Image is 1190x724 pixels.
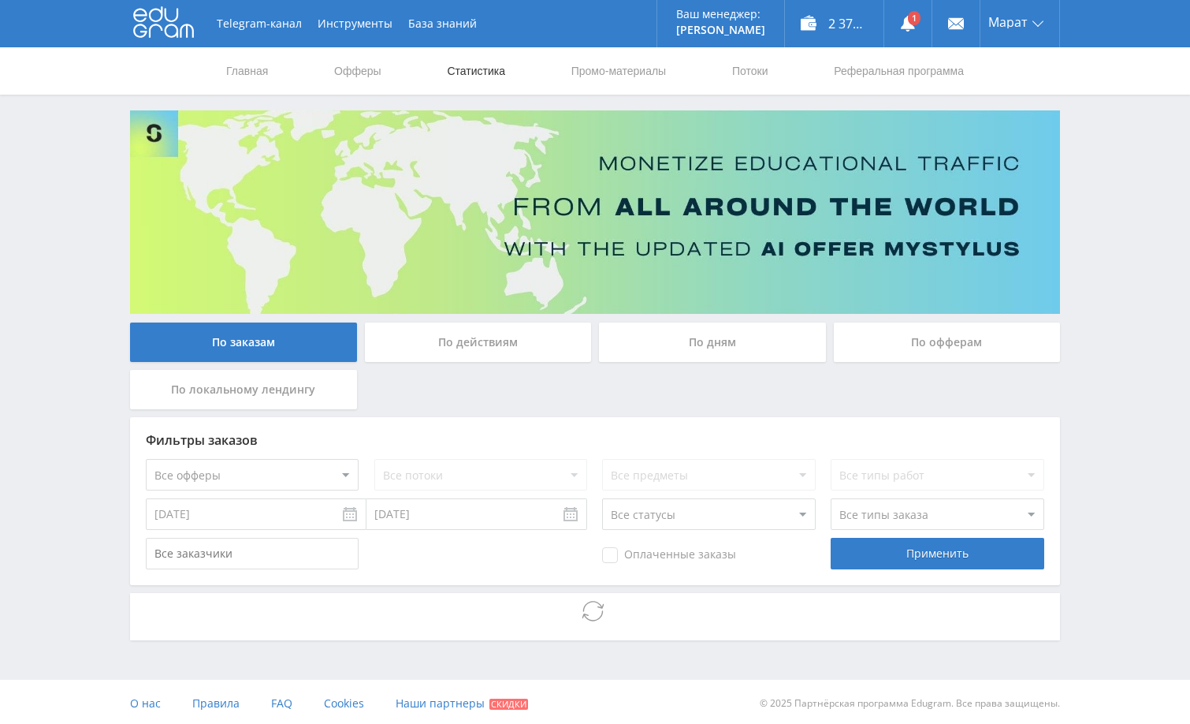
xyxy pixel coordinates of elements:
img: Banner [130,110,1060,314]
a: Статистика [445,47,507,95]
div: По локальному лендингу [130,370,357,409]
span: Наши партнеры [396,696,485,711]
p: Ваш менеджер: [676,8,765,21]
div: Применить [831,538,1043,569]
div: По офферам [834,323,1061,362]
a: Офферы [333,47,383,95]
p: [PERSON_NAME] [676,24,765,36]
a: Промо-материалы [570,47,668,95]
a: Главная [225,47,270,95]
span: Cookies [324,696,364,711]
div: По действиям [365,323,592,362]
div: По заказам [130,323,357,362]
span: Марат [988,16,1028,28]
div: По дням [599,323,826,362]
span: FAQ [271,696,292,711]
span: Скидки [489,699,528,710]
input: Все заказчики [146,538,359,569]
div: Фильтры заказов [146,433,1044,447]
span: Оплаченные заказы [602,547,736,563]
span: Правила [192,696,240,711]
span: О нас [130,696,161,711]
a: Реферальная программа [832,47,965,95]
a: Потоки [731,47,770,95]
